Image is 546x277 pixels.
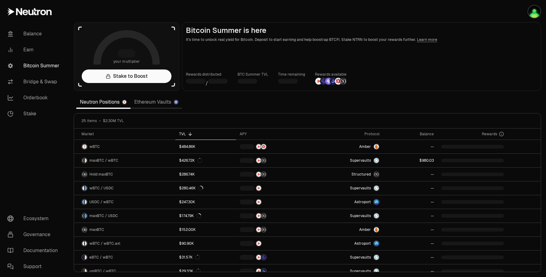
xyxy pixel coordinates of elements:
[175,209,236,223] a: $174.79K
[350,269,371,274] span: Supervaults
[175,154,236,167] a: $426.72K
[354,241,371,246] span: Astroport
[312,251,383,264] a: SupervaultsSupervaults
[74,181,175,195] a: wBTC LogoUSDC LogowBTC / USDC
[89,255,113,260] span: eBTC / wBTC
[312,140,383,153] a: AmberAmber
[312,195,383,209] a: Astroport
[179,172,195,177] div: $286.74K
[175,140,236,153] a: $484.86K
[335,78,342,85] img: Mars Fragments
[186,26,537,35] h2: Bitcoin Summer is here
[175,181,236,195] a: $280.46K
[82,241,84,246] img: wBTC Logo
[240,185,308,191] button: NTRN
[240,132,308,137] div: APY
[82,172,87,177] img: maxBTC Logo
[113,58,140,65] span: your multiplier
[2,259,66,275] a: Support
[387,132,434,137] div: Balance
[179,132,232,137] div: TVL
[374,144,379,149] img: Amber
[85,200,87,204] img: wBTC Logo
[330,78,337,85] img: Bedrock Diamonds
[179,255,200,260] div: $31.57K
[82,158,84,163] img: maxBTC Logo
[359,227,371,232] span: Amber
[236,251,312,264] a: NTRNEtherFi Points
[186,77,228,87] div: /
[240,171,308,177] button: NTRNStructured Points
[340,78,347,85] img: Structured Points
[74,209,175,223] a: maxBTC LogoUSDC LogomaxBTC / USDC
[179,158,202,163] div: $426.72K
[256,255,261,260] img: NTRN
[82,186,84,191] img: wBTC Logo
[74,168,175,181] a: maxBTC LogoHold maxBTC
[89,172,113,177] span: Hold maxBTC
[261,227,266,232] img: Structured Points
[374,255,379,260] img: Supervaults
[261,172,266,177] img: Structured Points
[240,268,308,274] button: NTRNBedrock Diamonds
[236,195,312,209] a: NTRN
[186,37,537,43] p: It's time to unlock real yield for Bitcoin. Deposit to start earning and help boostrap BTCFi. Sta...
[312,223,383,236] a: AmberAmber
[179,186,203,191] div: $280.46K
[85,213,87,218] img: USDC Logo
[82,227,87,232] img: maxBTC Logo
[374,186,379,191] img: Supervaults
[2,227,66,243] a: Governance
[383,237,438,250] a: --
[89,241,120,246] span: wBTC / wBTC.axl
[85,158,87,163] img: wBTC Logo
[74,237,175,250] a: wBTC LogowBTC.axl LogowBTC / wBTC.axl
[240,144,308,150] button: NTRNMars Fragments
[2,211,66,227] a: Ecosystem
[89,200,114,204] span: USDC / wBTC
[256,186,261,191] img: NTRN
[238,71,268,77] p: BTC Summer TVL
[2,26,66,42] a: Balance
[74,195,175,209] a: USDC LogowBTC LogoUSDC / wBTC
[383,140,438,153] a: --
[374,158,379,163] img: Supervaults
[352,172,371,177] span: Structured
[240,227,308,233] button: NTRNStructured Points
[312,181,383,195] a: SupervaultsSupervaults
[256,213,261,218] img: NTRN
[82,213,84,218] img: maxBTC Logo
[240,254,308,260] button: NTRNEtherFi Points
[240,157,308,164] button: NTRNStructured Points
[175,237,236,250] a: $90.90K
[89,186,114,191] span: wBTC / USDC
[174,100,178,104] img: Ethereum Logo
[383,209,438,223] a: --
[350,158,371,163] span: Supervaults
[85,186,87,191] img: USDC Logo
[236,168,312,181] a: NTRNStructured Points
[89,269,116,274] span: uniBTC / wBTC
[374,213,379,218] img: Supervaults
[179,269,201,274] div: $29.33K
[374,269,379,274] img: Supervaults
[82,255,84,260] img: eBTC Logo
[374,227,379,232] img: Amber
[81,132,172,137] div: Market
[82,200,84,204] img: USDC Logo
[175,168,236,181] a: $286.74K
[89,227,104,232] span: maxBTC
[175,251,236,264] a: $31.57K
[74,223,175,236] a: maxBTC LogomaxBTC
[179,241,194,246] div: $90.90K
[175,195,236,209] a: $247.30K
[256,144,261,149] img: NTRN
[256,241,261,246] img: NTRN
[2,58,66,74] a: Bitcoin Summer
[2,42,66,58] a: Earn
[383,251,438,264] a: --
[261,144,266,149] img: Mars Fragments
[85,269,87,274] img: wBTC Logo
[374,172,379,177] img: maxBTC
[82,69,171,83] a: Stake to Boost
